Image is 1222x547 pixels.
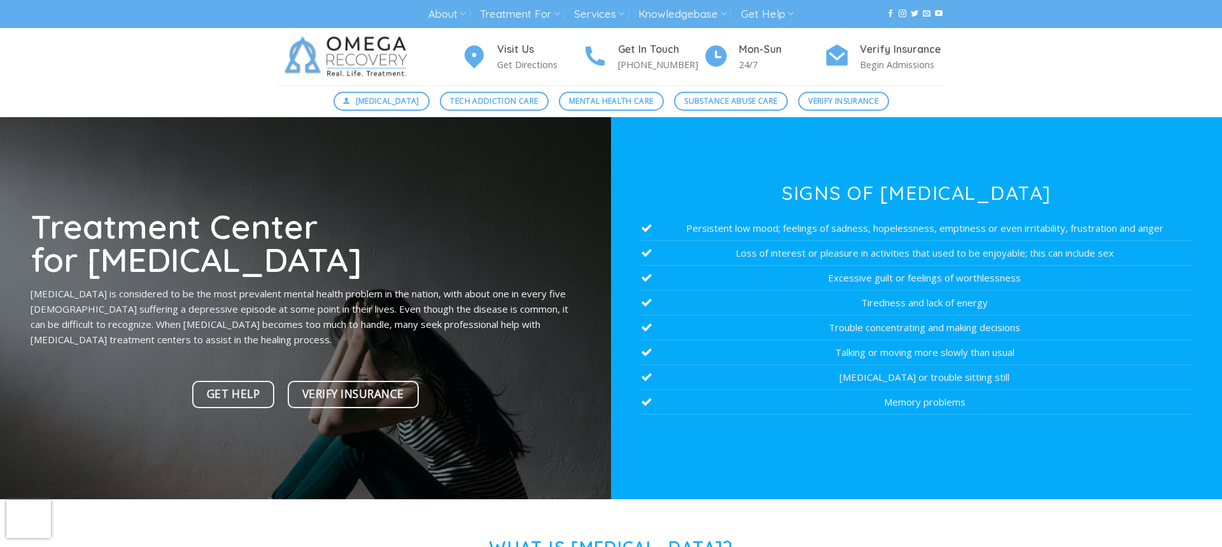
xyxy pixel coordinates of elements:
li: Excessive guilt or feelings of worthlessness [642,266,1191,290]
a: Get In Touch [PHONE_NUMBER] [582,41,703,73]
a: Services [574,3,624,26]
p: 24/7 [739,57,824,72]
span: [MEDICAL_DATA] [356,95,419,107]
span: Get Help [207,385,260,403]
h1: Treatment Center for [MEDICAL_DATA] [31,210,580,276]
img: Omega Recovery [277,28,420,85]
a: Verify Insurance [288,381,419,408]
a: Mental Health Care [559,92,664,111]
a: Follow on Twitter [911,10,918,18]
li: Talking or moving more slowly than usual [642,340,1191,365]
a: Follow on Instagram [899,10,906,18]
p: Begin Admissions [860,57,945,72]
a: Get Help [741,3,794,26]
a: Get Help [192,381,274,408]
span: Substance Abuse Care [684,95,777,107]
span: Mental Health Care [569,95,653,107]
h4: Visit Us [497,41,582,58]
iframe: reCAPTCHA [6,500,51,538]
a: Treatment For [480,3,559,26]
a: Verify Insurance Begin Admissions [824,41,945,73]
h4: Get In Touch [618,41,703,58]
a: Tech Addiction Care [440,92,549,111]
li: Tiredness and lack of energy [642,290,1191,315]
h4: Mon-Sun [739,41,824,58]
a: Send us an email [923,10,931,18]
a: Follow on Facebook [887,10,894,18]
span: Tech Addiction Care [450,95,538,107]
span: Verify Insurance [302,385,404,403]
li: Trouble concentrating and making decisions [642,315,1191,340]
li: Persistent low mood; feelings of sadness, hopelessness, emptiness or even irritability, frustrati... [642,216,1191,241]
p: [PHONE_NUMBER] [618,57,703,72]
a: Follow on YouTube [935,10,943,18]
a: Knowledgebase [638,3,726,26]
a: Verify Insurance [798,92,889,111]
p: Get Directions [497,57,582,72]
h3: Signs of [MEDICAL_DATA] [642,183,1191,202]
h4: Verify Insurance [860,41,945,58]
li: Memory problems [642,390,1191,415]
p: [MEDICAL_DATA] is considered to be the most prevalent mental health problem in the nation, with a... [31,286,580,347]
li: Loss of interest or pleasure in activities that used to be enjoyable; this can include sex [642,241,1191,266]
a: [MEDICAL_DATA] [334,92,430,111]
span: Verify Insurance [808,95,878,107]
li: [MEDICAL_DATA] or trouble sitting still [642,365,1191,390]
a: Visit Us Get Directions [461,41,582,73]
a: Substance Abuse Care [674,92,788,111]
a: About [428,3,466,26]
